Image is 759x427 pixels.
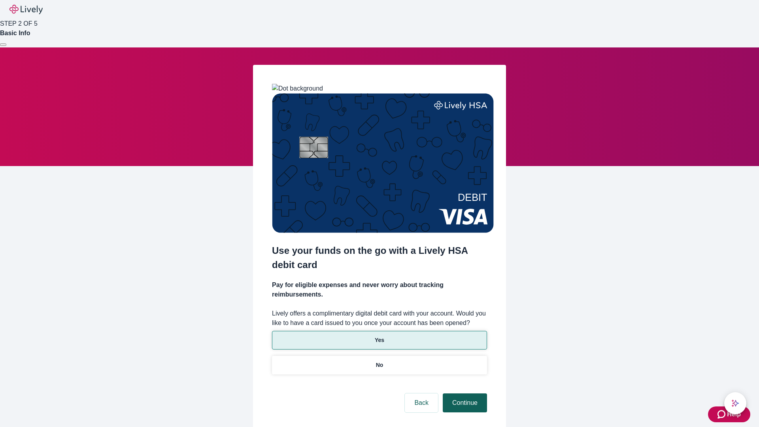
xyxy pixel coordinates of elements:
label: Lively offers a complimentary digital debit card with your account. Would you like to have a card... [272,309,487,328]
span: Help [727,410,741,419]
button: chat [724,392,746,414]
svg: Zendesk support icon [717,410,727,419]
p: No [376,361,383,369]
button: Yes [272,331,487,350]
img: Dot background [272,84,323,93]
button: Zendesk support iconHelp [708,406,750,422]
h2: Use your funds on the go with a Lively HSA debit card [272,244,487,272]
button: Back [405,393,438,412]
button: No [272,356,487,374]
h4: Pay for eligible expenses and never worry about tracking reimbursements. [272,280,487,299]
p: Yes [375,336,384,344]
img: Debit card [272,93,494,233]
img: Lively [9,5,43,14]
button: Continue [443,393,487,412]
svg: Lively AI Assistant [731,399,739,407]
